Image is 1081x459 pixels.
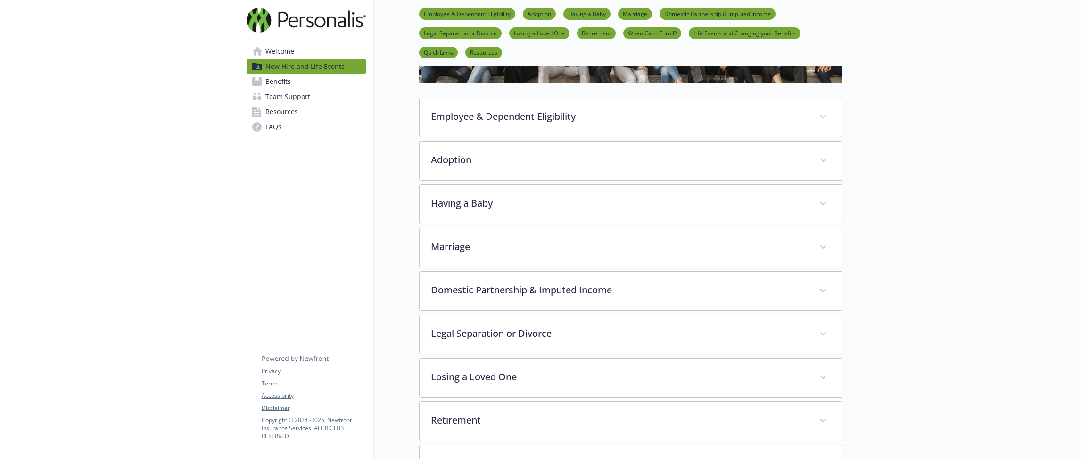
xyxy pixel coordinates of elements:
a: Welcome [247,44,366,59]
div: Having a Baby [420,185,842,224]
a: Life Events and Changing your Benefits [689,28,800,37]
div: Marriage [420,228,842,267]
a: Employee & Dependent Eligibility [419,9,515,18]
span: Benefits [265,74,291,89]
a: Resources [465,48,502,57]
a: New Hire and Life Events [247,59,366,74]
span: Resources [265,104,298,119]
span: FAQs [265,119,281,134]
a: Privacy [262,367,365,376]
div: Losing a Loved One [420,359,842,397]
a: FAQs [247,119,366,134]
a: Benefits [247,74,366,89]
p: Losing a Loved One [431,370,808,384]
a: Quick Links [419,48,458,57]
p: Adoption [431,153,808,167]
p: Marriage [431,240,808,254]
span: Welcome [265,44,294,59]
p: Employee & Dependent Eligibility [431,109,808,124]
a: Accessibility [262,392,365,400]
a: When Can I Enroll? [623,28,681,37]
span: New Hire and Life Events [265,59,345,74]
p: Legal Separation or Divorce [431,326,808,341]
div: Domestic Partnership & Imputed Income [420,272,842,310]
a: Domestic Partnership & Imputed Income [660,9,776,18]
p: Copyright © 2024 - 2025 , Newfront Insurance Services, ALL RIGHTS RESERVED [262,416,365,440]
a: Adoption [523,9,556,18]
a: Losing a Loved One [509,28,569,37]
div: Adoption [420,142,842,180]
a: Marriage [618,9,652,18]
a: Team Support [247,89,366,104]
div: Legal Separation or Divorce [420,315,842,354]
p: Domestic Partnership & Imputed Income [431,283,808,297]
a: Resources [247,104,366,119]
div: Employee & Dependent Eligibility [420,98,842,137]
a: Having a Baby [563,9,611,18]
a: Terms [262,379,365,388]
p: Retirement [431,413,808,427]
a: Disclaimer [262,404,365,412]
a: Retirement [577,28,616,37]
div: Retirement [420,402,842,441]
p: Having a Baby [431,196,808,210]
a: Legal Separation or Divorce [419,28,502,37]
span: Team Support [265,89,310,104]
